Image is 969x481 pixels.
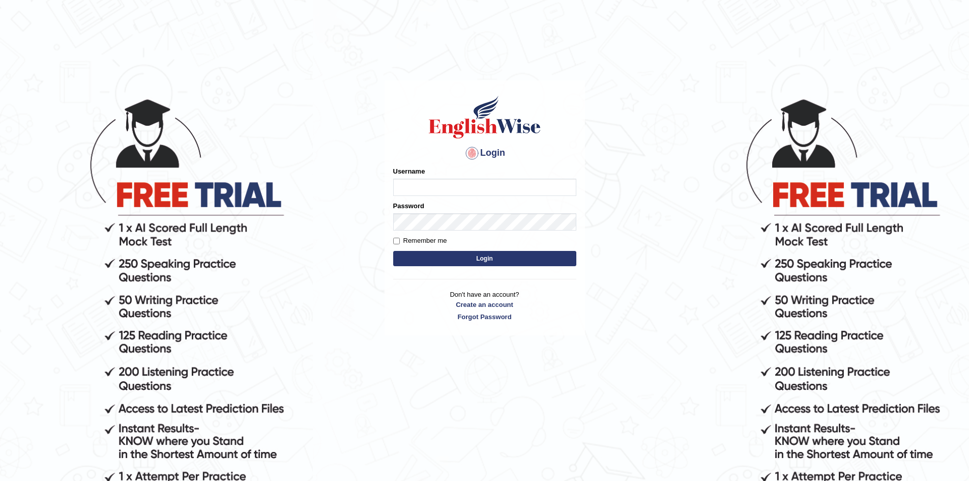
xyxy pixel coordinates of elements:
label: Username [393,166,425,176]
label: Password [393,201,424,211]
h4: Login [393,145,576,161]
a: Forgot Password [393,312,576,322]
button: Login [393,251,576,266]
input: Remember me [393,238,400,244]
img: Logo of English Wise sign in for intelligent practice with AI [427,94,543,140]
label: Remember me [393,236,447,246]
p: Don't have an account? [393,290,576,321]
a: Create an account [393,300,576,309]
